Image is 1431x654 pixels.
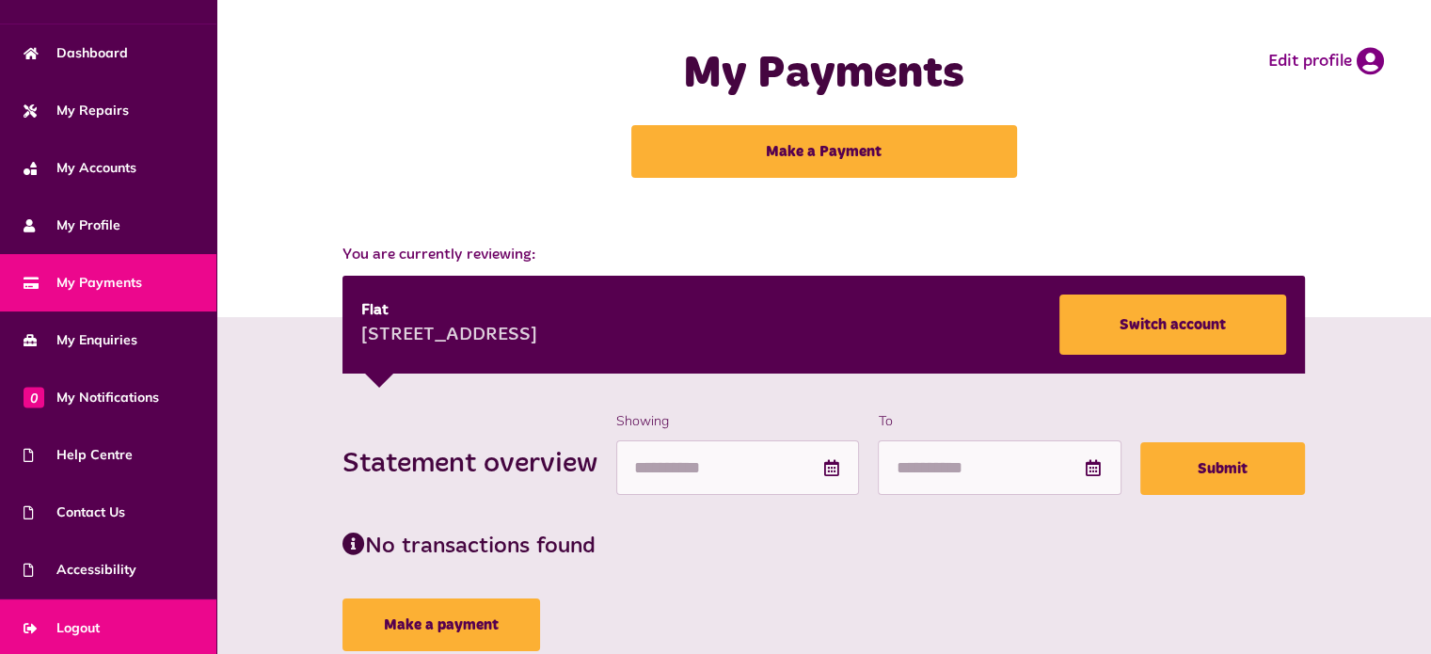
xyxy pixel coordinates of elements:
[24,445,133,465] span: Help Centre
[878,411,1121,431] label: To
[342,244,1304,266] span: You are currently reviewing:
[24,387,44,407] span: 0
[24,43,128,63] span: Dashboard
[342,533,1304,561] h3: No transactions found
[24,101,129,120] span: My Repairs
[24,273,142,293] span: My Payments
[24,560,136,580] span: Accessibility
[616,411,859,431] label: Showing
[1140,442,1305,495] button: Submit
[24,502,125,522] span: Contact Us
[24,618,100,638] span: Logout
[1059,295,1286,355] a: Switch account
[631,125,1017,178] a: Make a Payment
[1268,47,1384,75] a: Edit profile
[539,47,1109,102] h1: My Payments
[24,215,120,235] span: My Profile
[24,330,137,350] span: My Enquiries
[24,158,136,178] span: My Accounts
[361,322,537,350] div: [STREET_ADDRESS]
[361,299,537,322] div: Flat
[342,447,616,481] h2: Statement overview
[342,598,540,651] a: Make a payment
[24,388,159,407] span: My Notifications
